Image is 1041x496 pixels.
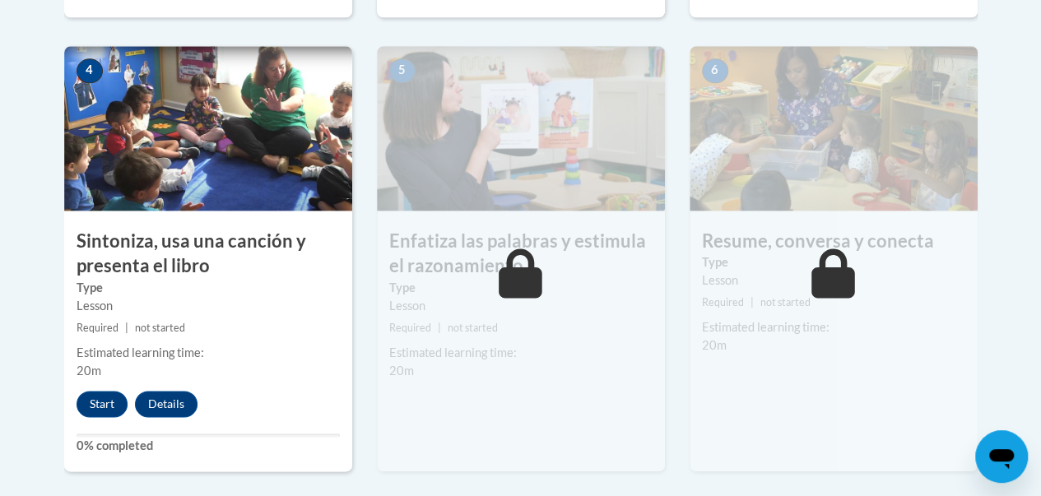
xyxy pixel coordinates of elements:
button: Details [135,391,198,417]
span: | [438,322,441,334]
label: Type [702,253,965,271]
span: 5 [389,58,416,83]
span: 4 [77,58,103,83]
h3: Enfatiza las palabras y estimula el razonamiento [377,229,665,280]
div: Lesson [389,297,653,315]
img: Course Image [377,46,665,211]
label: 0% completed [77,437,340,455]
div: Lesson [702,271,965,290]
span: 6 [702,58,728,83]
h3: Sintoniza, usa una canción y presenta el libro [64,229,352,280]
img: Course Image [64,46,352,211]
span: not started [135,322,185,334]
span: not started [760,296,811,308]
div: Estimated learning time: [702,318,965,336]
span: | [125,322,128,334]
label: Type [389,279,653,297]
h3: Resume, conversa y conecta [690,229,978,254]
div: Estimated learning time: [77,344,340,362]
img: Course Image [690,46,978,211]
span: Required [702,296,744,308]
label: Type [77,279,340,297]
span: Required [77,322,119,334]
span: 20m [389,364,414,378]
span: not started [448,322,498,334]
div: Lesson [77,297,340,315]
div: Estimated learning time: [389,344,653,362]
span: | [751,296,754,308]
iframe: Button to launch messaging window [975,430,1028,483]
button: Start [77,391,128,417]
span: 20m [702,338,727,352]
span: Required [389,322,431,334]
span: 20m [77,364,101,378]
